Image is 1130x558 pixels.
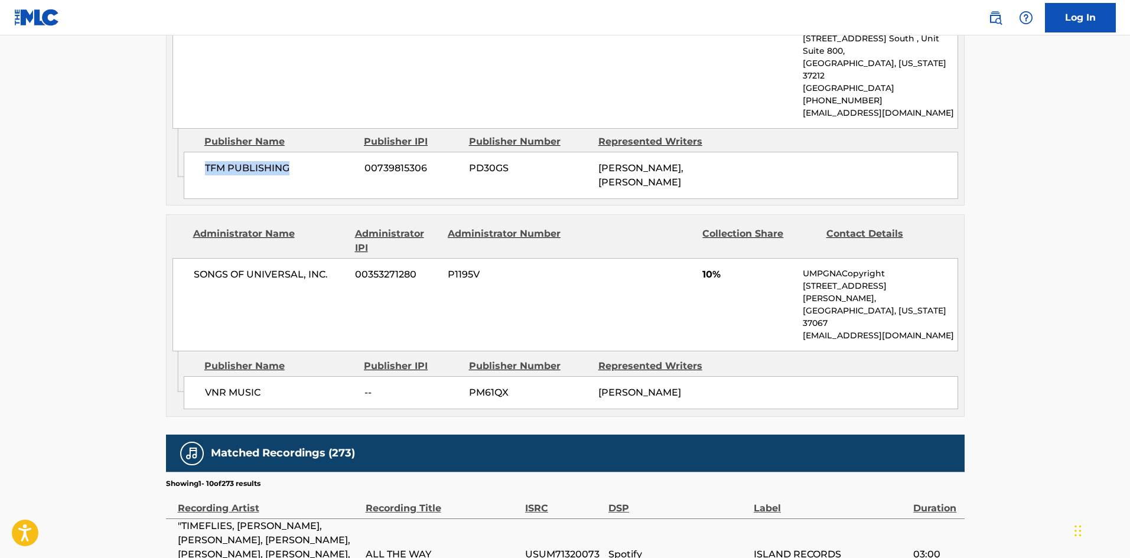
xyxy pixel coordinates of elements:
div: Drag [1074,513,1082,549]
p: [GEOGRAPHIC_DATA] [803,82,957,94]
p: [PHONE_NUMBER] [803,94,957,107]
p: UMPGNACopyright [803,267,957,280]
div: Publisher Name [204,135,355,149]
span: 00739815306 [364,161,460,175]
div: Recording Title [366,489,519,515]
div: Publisher Number [469,135,590,149]
a: Log In [1045,3,1116,32]
div: Administrator Number [448,227,562,255]
img: search [988,11,1002,25]
a: Public Search [984,6,1007,30]
span: 00353271280 [355,267,439,282]
h5: Matched Recordings (273) [211,446,355,460]
div: Publisher IPI [364,135,460,149]
p: [GEOGRAPHIC_DATA], [US_STATE] 37212 [803,57,957,82]
span: PM61QX [469,386,590,400]
span: SONGS OF UNIVERSAL, INC. [194,267,347,282]
span: [PERSON_NAME], [PERSON_NAME] [598,162,683,188]
span: P1195V [448,267,562,282]
p: Showing 1 - 10 of 273 results [166,478,260,489]
div: DSP [608,489,748,515]
div: Recording Artist [178,489,360,515]
p: [GEOGRAPHIC_DATA], [US_STATE] 37067 [803,305,957,329]
div: Contact Details [826,227,941,255]
div: Collection Share [702,227,817,255]
div: Publisher IPI [364,359,460,373]
span: 10% [702,267,794,282]
span: [PERSON_NAME] [598,387,681,398]
div: Represented Writers [598,359,719,373]
iframe: Chat Widget [1071,501,1130,558]
img: MLC Logo [14,9,60,26]
p: [STREET_ADDRESS] South , Unit Suite 800, [803,32,957,57]
div: ISRC [525,489,603,515]
p: [EMAIL_ADDRESS][DOMAIN_NAME] [803,329,957,342]
div: Represented Writers [598,135,719,149]
div: Duration [913,489,958,515]
div: Help [1014,6,1038,30]
img: help [1019,11,1033,25]
span: TFM PUBLISHING [205,161,356,175]
div: Publisher Name [204,359,355,373]
span: -- [364,386,460,400]
span: VNR MUSIC [205,386,356,400]
div: Publisher Number [469,359,590,373]
p: [STREET_ADDRESS][PERSON_NAME], [803,280,957,305]
img: Matched Recordings [185,446,199,461]
div: Administrator IPI [355,227,439,255]
p: [EMAIL_ADDRESS][DOMAIN_NAME] [803,107,957,119]
div: Label [754,489,907,515]
span: PD30GS [469,161,590,175]
div: Administrator Name [193,227,346,255]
